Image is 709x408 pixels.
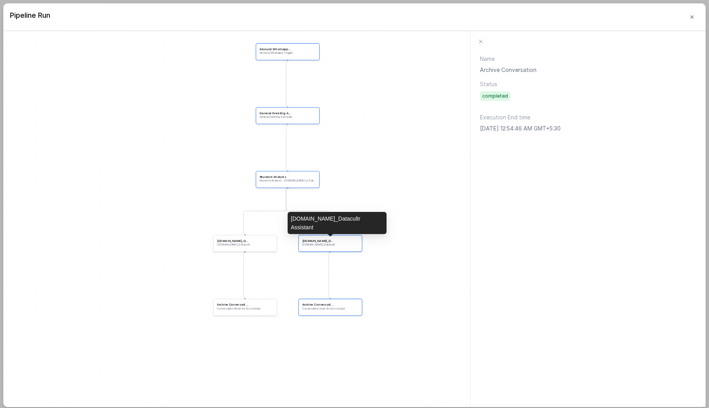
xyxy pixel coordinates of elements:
span: Status [480,80,632,88]
span: [DATE] 12:54:46 AM GMT+5:30 [480,125,696,132]
p: [DOMAIN_NAME]_Datacultr [302,243,358,247]
g: Edge from thRPV97V40psifsRRbIYq to IuuxapijKh6HdGxvo9woZ [286,188,329,234]
div: [DOMAIN_NAME]_Datacultr Assistant[DOMAIN_NAME]_Datacultr [213,235,277,252]
g: Edge from thRPV97V40psifsRRbIYq to wERo3ek_ke75LUO3Py__V [244,188,286,234]
div: [DOMAIN_NAME]_Datacultr Assistant[DOMAIN_NAME]_Datacultr [298,235,362,252]
div: General Greeting AssistantGeneral Greeting Assistant [256,107,320,124]
span: completed [480,91,510,101]
span: Keyword Analysis [260,175,286,179]
p: Conversation reset for this contact [302,307,358,310]
p: [DOMAIN_NAME]_Datacultr [217,243,273,247]
div: Archive ConversationConversation reset for this contact [298,299,362,316]
div: Archive ConversationConversation Reset for this contact [213,299,277,316]
span: Execution End time [480,113,696,121]
span: Archive Conversation [480,66,632,74]
div: [DOMAIN_NAME]_Datacultr Assistant [288,212,387,234]
p: General Greeting Assistant [260,115,316,119]
span: Archive Conversation [217,302,249,307]
p: Keyword Analysis - [DOMAIN_NAME] or Data Cultr [260,179,316,183]
div: Inbound Whatsapp TriggerInbound Whatsapp Trigger [256,43,320,60]
span: Name [480,55,632,63]
span: Archive Conversation [302,302,334,307]
span: [DOMAIN_NAME]_Datacultr Assistant [302,239,334,243]
span: Inbound Whatsapp Trigger [260,47,292,51]
span: [DOMAIN_NAME]_Datacultr Assistant [217,239,249,243]
p: Conversation Reset for this contact [217,307,273,310]
div: Pipeline Run [10,10,50,24]
p: Inbound Whatsapp Trigger [260,51,316,55]
span: General Greeting Assistant [260,111,292,115]
div: Keyword AnalysisKeyword Analysis - [DOMAIN_NAME] or Data Cultr [256,171,320,188]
